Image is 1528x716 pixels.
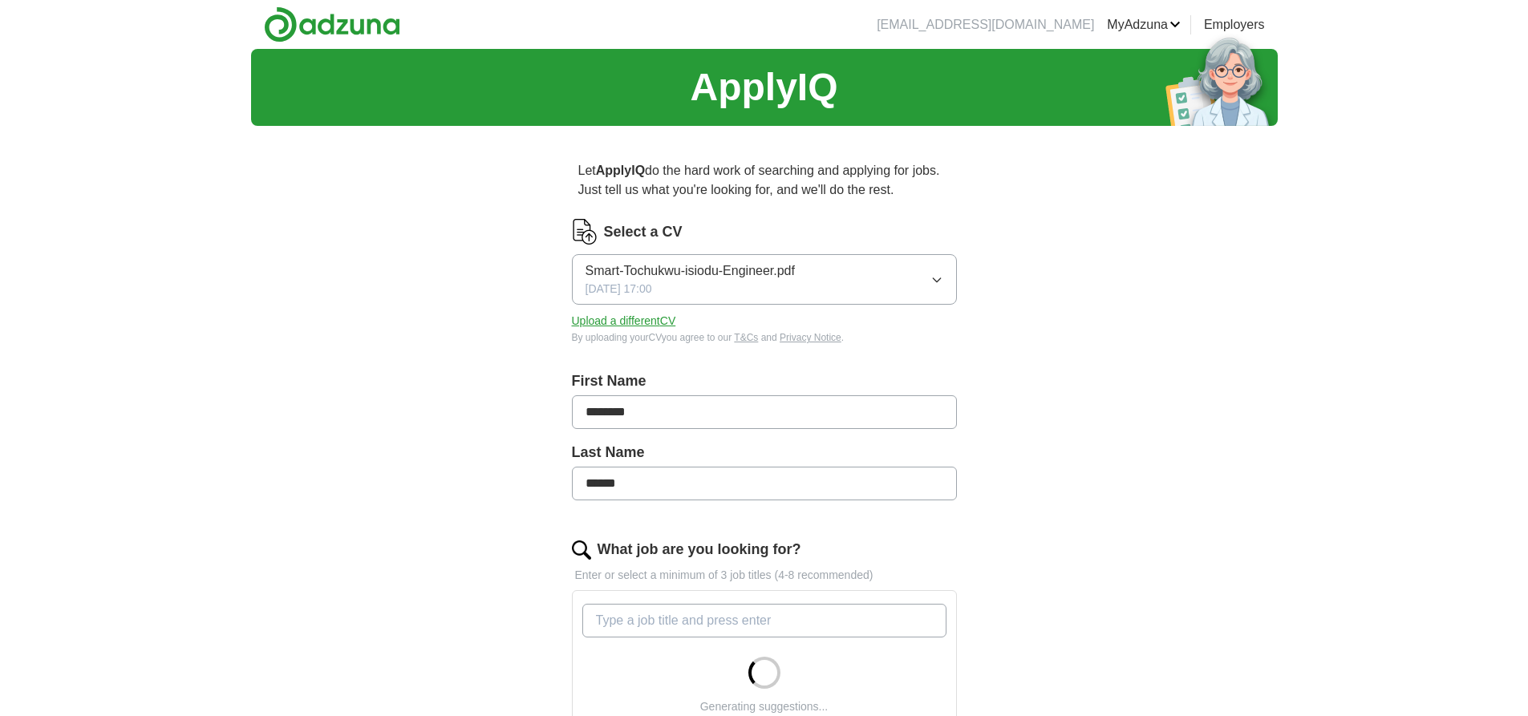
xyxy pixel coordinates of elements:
[572,540,591,560] img: search.png
[572,254,957,305] button: Smart-Tochukwu-isiodu-Engineer.pdf[DATE] 17:00
[586,281,652,297] span: [DATE] 17:00
[582,604,946,637] input: Type a job title and press enter
[877,15,1094,34] li: [EMAIL_ADDRESS][DOMAIN_NAME]
[572,313,676,330] button: Upload a differentCV
[264,6,400,42] img: Adzuna logo
[598,539,801,560] label: What job are you looking for?
[572,567,957,584] p: Enter or select a minimum of 3 job titles (4-8 recommended)
[604,221,683,243] label: Select a CV
[572,155,957,206] p: Let do the hard work of searching and applying for jobs. Just tell us what you're looking for, an...
[690,59,837,116] h1: ApplyIQ
[572,370,957,392] label: First Name
[1204,15,1265,34] a: Employers
[780,332,841,343] a: Privacy Notice
[586,261,795,281] span: Smart-Tochukwu-isiodu-Engineer.pdf
[572,330,957,345] div: By uploading your CV you agree to our and .
[596,164,645,177] strong: ApplyIQ
[572,219,598,245] img: CV Icon
[734,332,758,343] a: T&Cs
[572,442,957,463] label: Last Name
[700,698,829,715] div: Generating suggestions...
[1107,15,1181,34] a: MyAdzuna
